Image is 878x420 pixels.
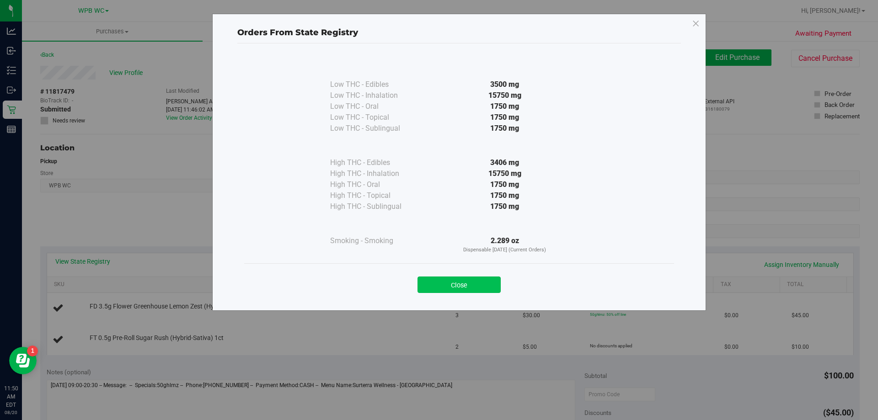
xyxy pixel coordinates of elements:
[422,101,588,112] div: 1750 mg
[330,112,422,123] div: Low THC - Topical
[27,346,38,356] iframe: Resource center unread badge
[330,190,422,201] div: High THC - Topical
[422,168,588,179] div: 15750 mg
[422,190,588,201] div: 1750 mg
[330,79,422,90] div: Low THC - Edibles
[422,246,588,254] p: Dispensable [DATE] (Current Orders)
[422,90,588,101] div: 15750 mg
[422,123,588,134] div: 1750 mg
[9,347,37,374] iframe: Resource center
[422,157,588,168] div: 3406 mg
[330,123,422,134] div: Low THC - Sublingual
[330,101,422,112] div: Low THC - Oral
[422,235,588,254] div: 2.289 oz
[422,112,588,123] div: 1750 mg
[330,201,422,212] div: High THC - Sublingual
[422,79,588,90] div: 3500 mg
[422,179,588,190] div: 1750 mg
[330,235,422,246] div: Smoking - Smoking
[330,90,422,101] div: Low THC - Inhalation
[330,157,422,168] div: High THC - Edibles
[418,276,501,293] button: Close
[237,27,358,37] span: Orders From State Registry
[330,179,422,190] div: High THC - Oral
[330,168,422,179] div: High THC - Inhalation
[422,201,588,212] div: 1750 mg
